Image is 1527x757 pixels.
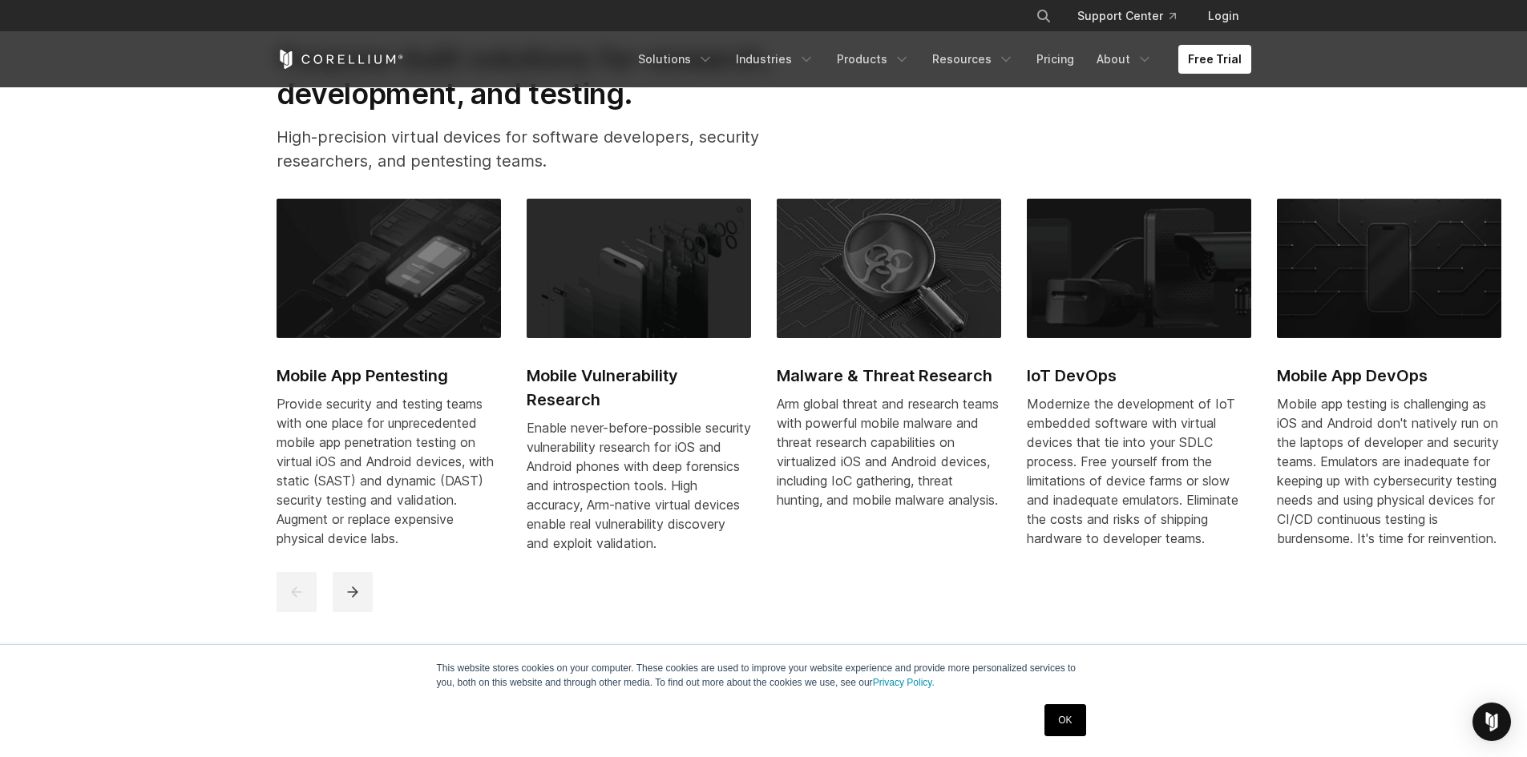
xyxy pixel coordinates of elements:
div: Enable never-before-possible security vulnerability research for iOS and Android phones with deep... [527,418,751,553]
img: Mobile Vulnerability Research [527,199,751,338]
p: This website stores cookies on your computer. These cookies are used to improve your website expe... [437,661,1091,690]
button: Search [1029,2,1058,30]
a: Login [1195,2,1251,30]
p: High-precision virtual devices for software developers, security researchers, and pentesting teams. [277,125,823,173]
a: Malware & Threat Research Malware & Threat Research Arm global threat and research teams with pow... [777,199,1001,529]
h2: IoT DevOps [1027,364,1251,388]
a: Privacy Policy. [873,677,935,688]
a: OK [1044,704,1085,736]
a: Corellium Home [277,50,404,69]
a: IoT DevOps IoT DevOps Modernize the development of IoT embedded software with virtual devices tha... [1027,199,1251,567]
div: Navigation Menu [1016,2,1251,30]
a: Industries [726,45,824,74]
a: About [1087,45,1162,74]
a: Mobile Vulnerability Research Mobile Vulnerability Research Enable never-before-possible security... [527,199,751,572]
div: Navigation Menu [628,45,1251,74]
div: Arm global threat and research teams with powerful mobile malware and threat research capabilitie... [777,394,1001,509]
div: Mobile app testing is challenging as iOS and Android don't natively run on the laptops of develop... [1277,394,1501,548]
a: Pricing [1027,45,1084,74]
h2: Malware & Threat Research [777,364,1001,388]
h2: Mobile Vulnerability Research [527,364,751,412]
button: previous [277,572,317,612]
a: Mobile App Pentesting Mobile App Pentesting Provide security and testing teams with one place for... [277,199,501,567]
div: Provide security and testing teams with one place for unprecedented mobile app penetration testin... [277,394,501,548]
button: next [333,572,373,612]
div: Modernize the development of IoT embedded software with virtual devices that tie into your SDLC p... [1027,394,1251,548]
a: Resources [923,45,1024,74]
img: Mobile App DevOps [1277,199,1501,338]
a: Products [827,45,919,74]
img: IoT DevOps [1027,199,1251,338]
div: Open Intercom Messenger [1472,703,1511,741]
a: Support Center [1064,2,1189,30]
img: Malware & Threat Research [777,199,1001,338]
a: Solutions [628,45,723,74]
h2: Mobile App Pentesting [277,364,501,388]
h2: Mobile App DevOps [1277,364,1501,388]
img: Mobile App Pentesting [277,199,501,338]
a: Free Trial [1178,45,1251,74]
